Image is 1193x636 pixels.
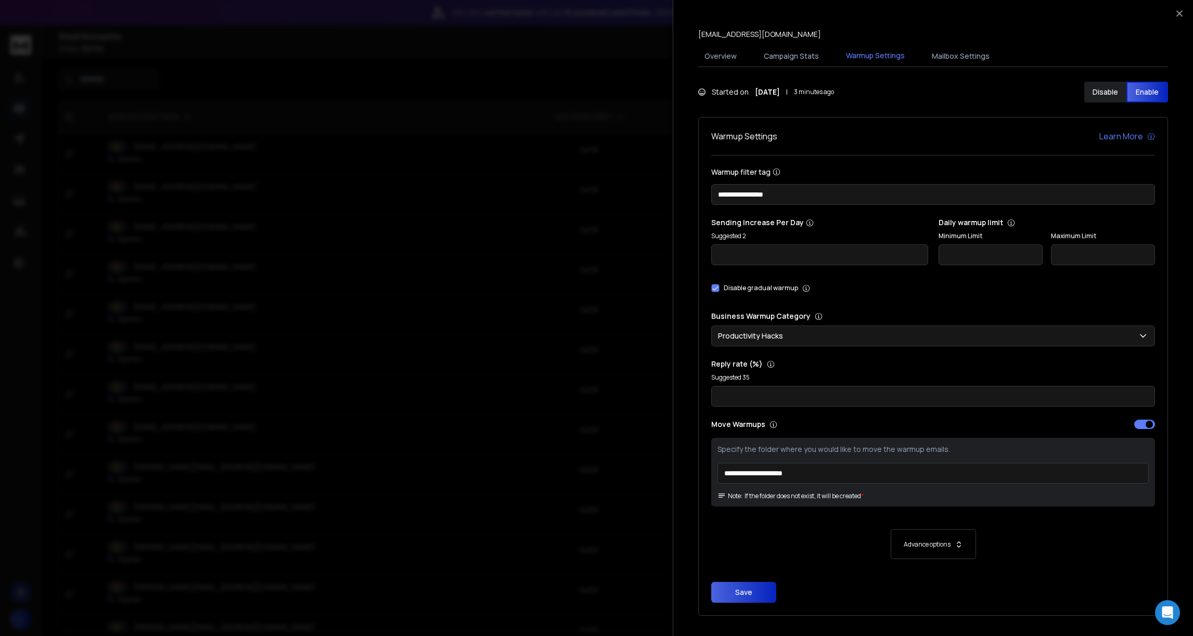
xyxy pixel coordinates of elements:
p: Suggested 2 [711,232,928,240]
span: | [786,87,788,97]
button: Advance options [722,529,1145,559]
h1: Warmup Settings [711,130,777,142]
p: [EMAIL_ADDRESS][DOMAIN_NAME] [698,29,821,40]
p: If the folder does not exist, it will be created [745,492,861,500]
button: Enable [1126,82,1169,102]
button: Warmup Settings [840,44,911,68]
label: Minimum Limit [939,232,1043,240]
button: Campaign Stats [758,45,825,68]
button: Mailbox Settings [926,45,996,68]
button: Save [711,582,776,603]
div: Started on [698,87,834,97]
p: Productivity Hacks [718,331,787,341]
button: DisableEnable [1084,82,1168,102]
label: Warmup filter tag [711,168,1155,176]
p: Business Warmup Category [711,311,1155,321]
p: Advance options [904,540,951,549]
p: Specify the folder where you would like to move the warmup emails. [717,444,1149,455]
span: Note: [717,492,742,500]
p: Sending Increase Per Day [711,217,928,228]
strong: [DATE] [755,87,780,97]
label: Maximum Limit [1051,232,1155,240]
div: Open Intercom Messenger [1155,600,1180,625]
p: Suggested 35 [711,373,1155,382]
p: Reply rate (%) [711,359,1155,369]
a: Learn More [1099,130,1155,142]
span: 3 minutes ago [794,88,834,96]
p: Move Warmups [711,419,930,430]
p: Daily warmup limit [939,217,1156,228]
button: Disable [1084,82,1126,102]
button: Overview [698,45,743,68]
label: Disable gradual warmup [724,284,798,292]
